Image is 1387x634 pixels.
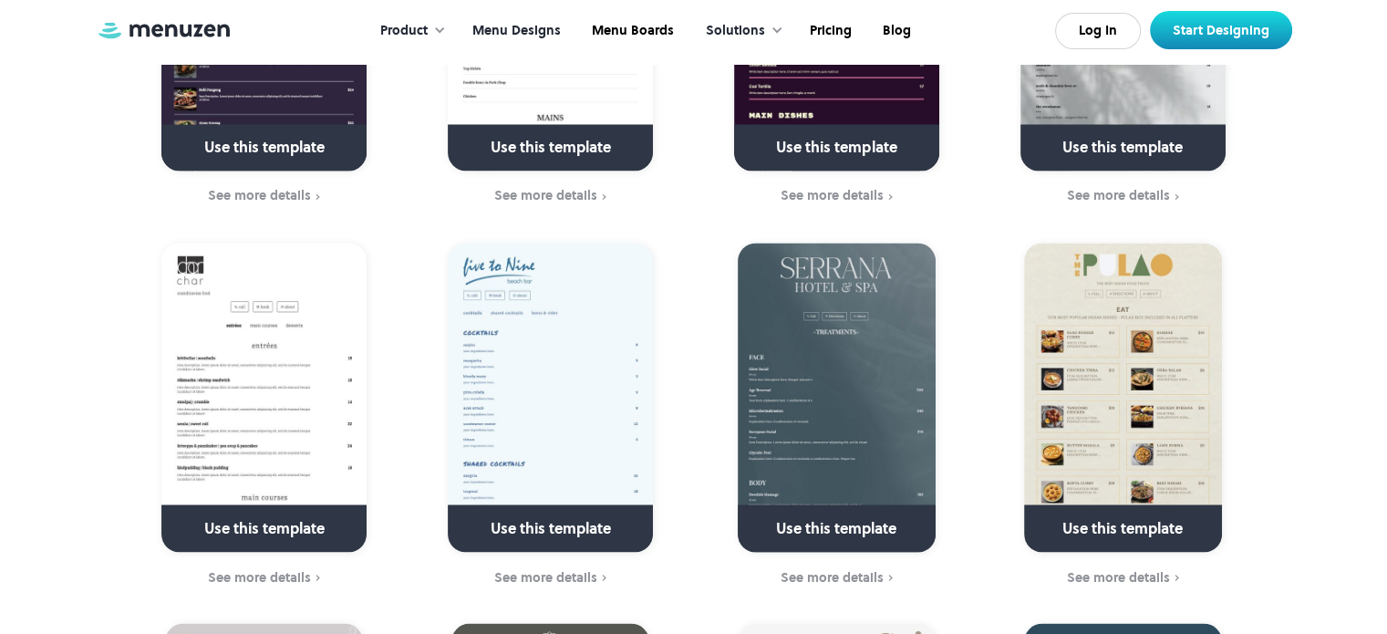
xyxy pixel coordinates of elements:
a: See more details [705,186,968,206]
a: See more details [133,186,397,206]
a: Log In [1055,13,1141,49]
div: See more details [208,569,311,584]
div: See more details [208,188,311,203]
a: Use this template [448,243,653,552]
div: See more details [494,569,597,584]
a: See more details [419,567,682,587]
a: See more details [133,567,397,587]
div: See more details [781,188,884,203]
div: See more details [1067,569,1170,584]
div: See more details [494,188,597,203]
div: See more details [1067,188,1170,203]
a: Use this template [161,243,367,552]
a: Start Designing [1150,11,1292,49]
div: Solutions [688,3,792,59]
a: See more details [991,186,1255,206]
div: Solutions [706,21,765,41]
a: Use this template [738,243,936,552]
div: Product [380,21,428,41]
a: See more details [419,186,682,206]
a: Menu Designs [455,3,574,59]
div: See more details [781,569,884,584]
a: Use this template [1024,243,1222,552]
a: Pricing [792,3,865,59]
a: See more details [991,567,1255,587]
a: Menu Boards [574,3,688,59]
a: See more details [705,567,968,587]
div: Product [362,3,455,59]
a: Blog [865,3,925,59]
